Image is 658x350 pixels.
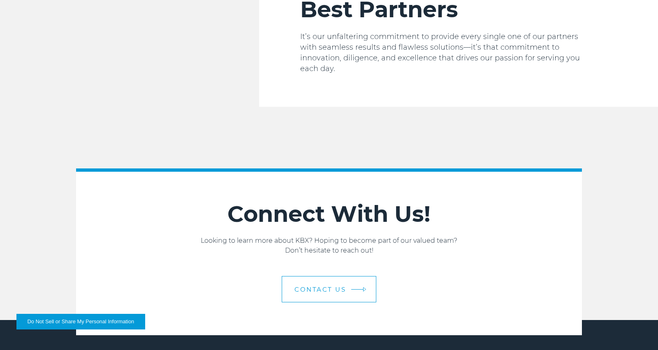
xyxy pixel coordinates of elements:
span: Contact us [294,286,346,292]
img: arrow [363,287,366,292]
h2: Connect With Us! [76,200,582,228]
p: Looking to learn more about KBX? Hoping to become part of our valued team? Don’t hesitate to reac... [76,236,582,256]
p: It’s our unfaltering commitment to provide every single one of our partners with seamless results... [300,31,582,74]
button: Do Not Sell or Share My Personal Information [16,314,145,329]
a: Contact us arrow arrow [282,276,376,302]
